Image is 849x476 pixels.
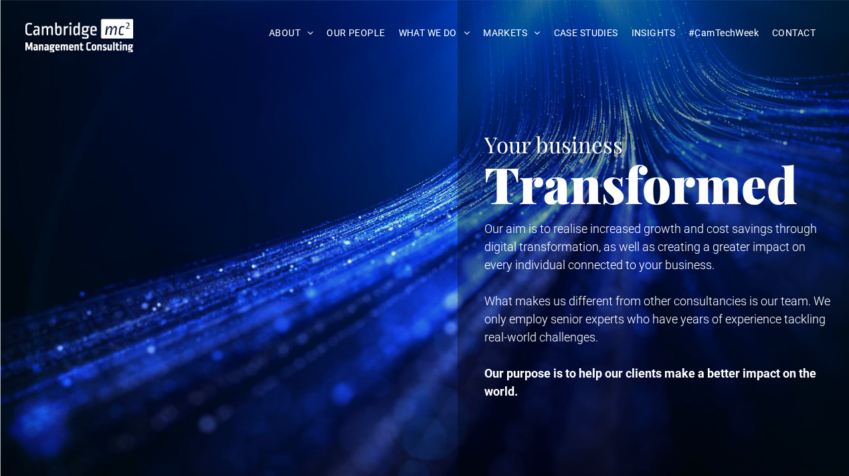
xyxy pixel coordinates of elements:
[484,129,623,159] span: Your business
[25,19,134,52] img: Cambridge MC Logo
[262,23,320,44] a: ABOUT
[547,23,625,44] a: CASE STUDIES
[484,366,816,398] strong: Our purpose is to help our clients make a better impact on the world.
[484,150,797,217] span: Transformed
[484,222,817,272] span: Our aim is to realise increased growth and cost savings through digital transformation, as well a...
[484,294,830,344] span: What makes us different from other consultancies is our team. We only employ senior experts who h...
[682,23,765,44] a: #CamTechWeek
[476,23,547,44] a: MARKETS
[320,23,391,44] a: OUR PEOPLE
[625,23,682,44] a: INSIGHTS
[392,23,477,44] a: WHAT WE DO
[765,23,822,44] a: CONTACT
